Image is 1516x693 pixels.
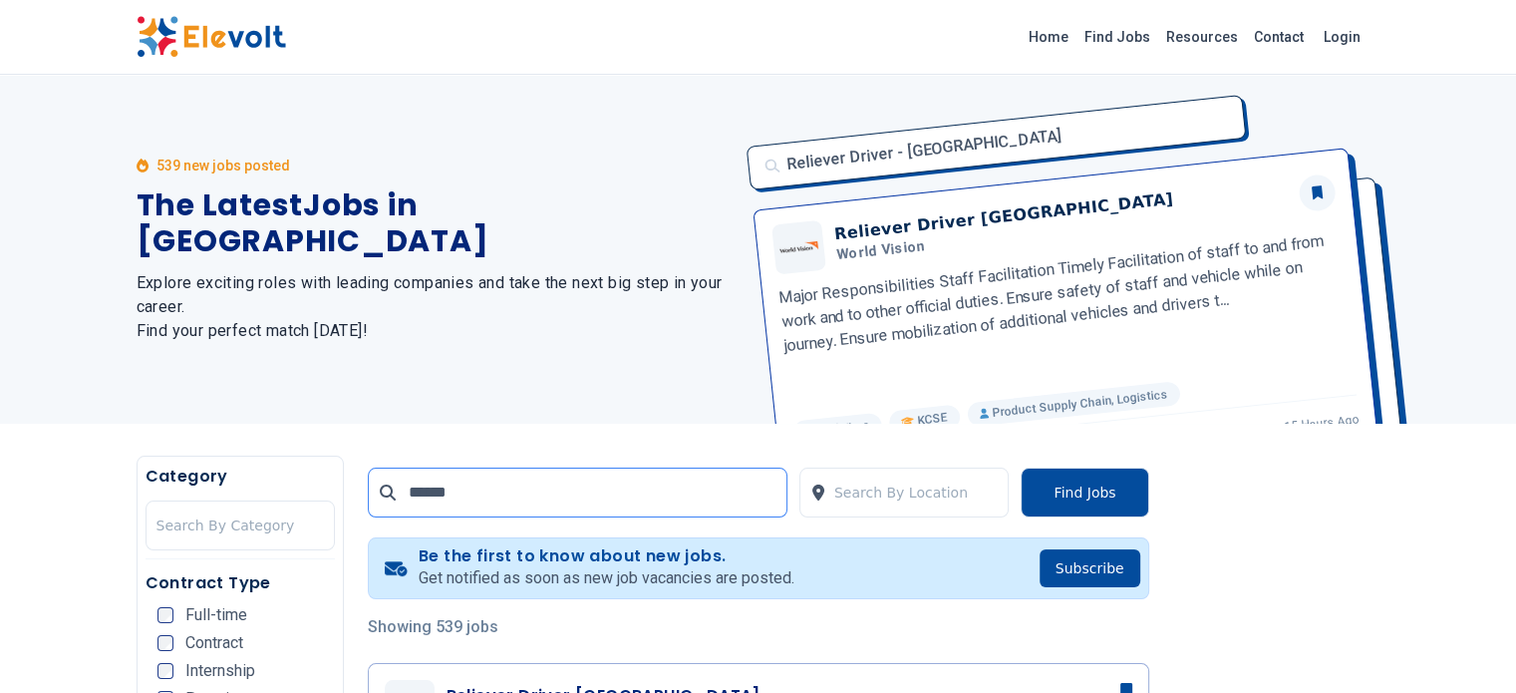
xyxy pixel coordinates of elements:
img: Elevolt [137,16,286,58]
input: Internship [157,663,173,679]
h5: Contract Type [146,571,335,595]
input: Contract [157,635,173,651]
iframe: Chat Widget [1416,597,1516,693]
h2: Explore exciting roles with leading companies and take the next big step in your career. Find you... [137,271,735,343]
h1: The Latest Jobs in [GEOGRAPHIC_DATA] [137,187,735,259]
p: 539 new jobs posted [156,156,290,175]
span: Contract [185,635,243,651]
span: Internship [185,663,255,679]
a: Resources [1158,21,1246,53]
button: Find Jobs [1021,468,1148,518]
h4: Be the first to know about new jobs. [419,546,794,566]
a: Home [1021,21,1076,53]
p: Get notified as soon as new job vacancies are posted. [419,566,794,590]
a: Contact [1246,21,1312,53]
input: Full-time [157,607,173,623]
a: Find Jobs [1076,21,1158,53]
a: Login [1312,17,1372,57]
h5: Category [146,465,335,489]
p: Showing 539 jobs [368,615,1149,639]
span: Full-time [185,607,247,623]
button: Subscribe [1040,549,1140,587]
